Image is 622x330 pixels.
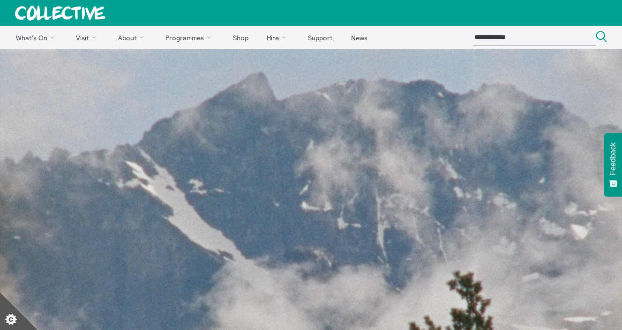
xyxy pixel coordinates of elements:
span: Feedback [609,142,617,175]
a: News [343,26,375,49]
a: Programmes [157,26,223,49]
a: What's On [7,26,66,49]
a: Support [300,26,341,49]
a: Hire [259,26,298,49]
a: Shop [225,26,256,49]
a: Visit [68,26,108,49]
button: Feedback - Show survey [604,133,622,197]
a: About [110,26,156,49]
